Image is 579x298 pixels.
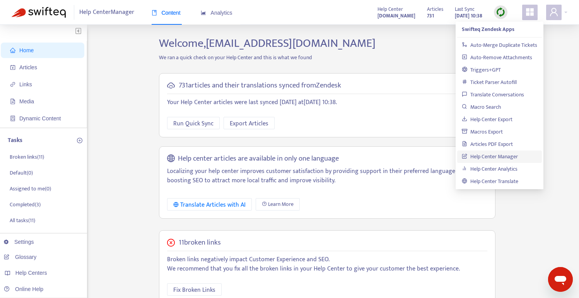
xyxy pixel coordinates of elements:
[10,185,51,193] p: Assigned to me ( 0 )
[10,169,33,177] p: Default ( 0 )
[462,53,532,62] a: Auto-Remove Attachments
[462,103,501,111] a: Macro Search
[462,25,514,34] strong: Swifteq Zendesk Apps
[462,140,513,149] a: Articles PDF Export
[10,99,15,104] span: file-image
[159,34,376,53] span: Welcome, [EMAIL_ADDRESS][DOMAIN_NAME]
[427,5,443,14] span: Articles
[10,200,41,209] p: Completed ( 3 )
[15,270,47,276] span: Help Centers
[201,10,232,16] span: Analytics
[377,12,415,20] strong: [DOMAIN_NAME]
[462,177,518,186] a: Help Center Translate
[152,10,181,16] span: Content
[230,119,268,128] span: Export Articles
[525,7,535,17] span: appstore
[179,238,221,247] h5: 11 broken links
[167,167,487,185] p: Localizing your help center improves customer satisfaction by providing support in their preferre...
[224,117,275,129] button: Export Articles
[173,119,213,128] span: Run Quick Sync
[462,164,518,173] a: Help Center Analytics
[167,117,220,129] button: Run Quick Sync
[10,153,44,161] p: Broken links ( 11 )
[10,216,35,224] p: All tasks ( 11 )
[462,41,537,50] a: Auto-Merge Duplicate Tickets
[462,78,517,87] a: Ticket Parser Autofill
[10,65,15,70] span: account-book
[462,65,501,74] a: Triggers+GPT
[19,81,32,87] span: Links
[173,200,246,210] div: Translate Articles with AI
[167,98,487,107] p: Your Help Center articles were last synced [DATE] at [DATE] 10:38 .
[167,283,222,296] button: Fix Broken Links
[256,198,300,211] a: Learn More
[19,47,34,53] span: Home
[10,82,15,87] span: link
[462,127,503,136] a: Macros Export
[12,7,66,18] img: Swifteq
[173,285,215,295] span: Fix Broken Links
[79,5,134,20] span: Help Center Manager
[167,239,175,247] span: close-circle
[427,12,434,20] strong: 731
[10,48,15,53] span: home
[8,136,22,145] p: Tasks
[455,12,482,20] strong: [DATE] 10:38
[4,254,36,260] a: Glossary
[167,255,487,274] p: Broken links negatively impact Customer Experience and SEO. We recommend that you fix all the bro...
[549,7,559,17] span: user
[179,81,341,90] h5: 731 articles and their translations synced from Zendesk
[77,138,82,143] span: plus-circle
[548,267,573,292] iframe: Button to launch messaging window
[10,116,15,121] span: container
[377,11,415,20] a: [DOMAIN_NAME]
[178,154,339,163] h5: Help center articles are available in only one language
[19,64,37,70] span: Articles
[152,10,157,15] span: book
[19,98,34,104] span: Media
[462,90,524,99] a: Translate Conversations
[201,10,206,15] span: area-chart
[167,154,175,163] span: global
[167,198,252,211] button: Translate Articles with AI
[462,152,518,161] a: Help Center Manager
[4,239,34,245] a: Settings
[496,7,506,17] img: sync.dc5367851b00ba804db3.png
[4,286,43,292] a: Online Help
[153,53,501,62] p: We ran a quick check on your Help Center and this is what we found
[455,5,475,14] span: Last Sync
[268,200,294,209] span: Learn More
[377,5,403,14] span: Help Center
[19,115,61,122] span: Dynamic Content
[167,82,175,89] span: cloud-sync
[462,115,512,124] a: Help Center Export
